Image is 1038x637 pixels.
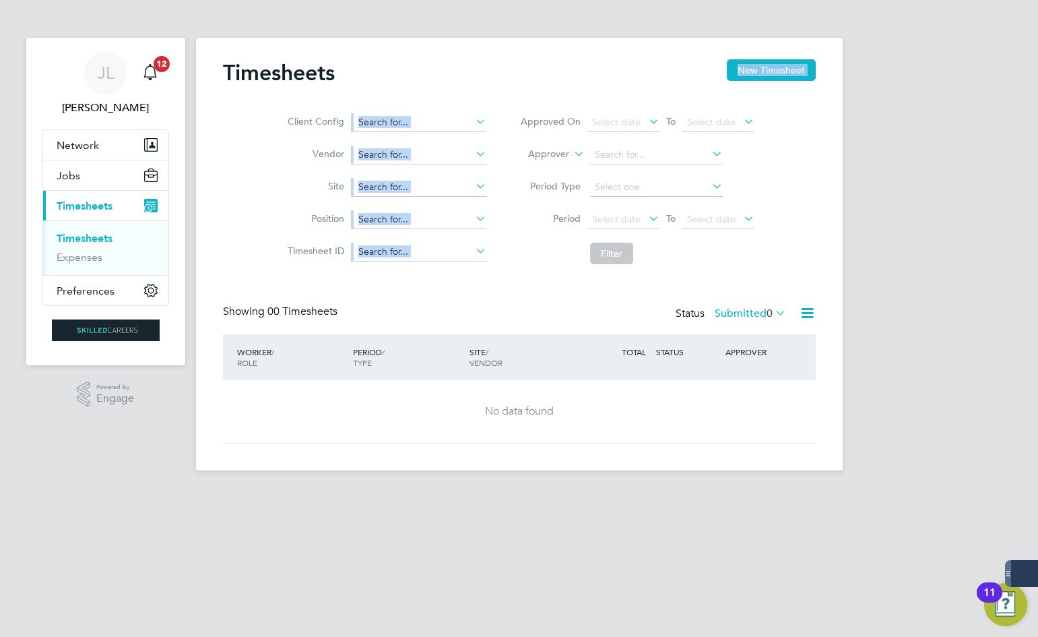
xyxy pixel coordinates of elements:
button: Timesheets [43,191,168,220]
span: Powered by [96,382,134,393]
span: Jobs [57,169,80,182]
button: Preferences [43,276,168,305]
label: Period [520,212,581,224]
span: Select date [592,116,641,128]
label: Approver [509,148,569,161]
div: Showing [223,305,340,319]
a: Powered byEngage [77,382,134,407]
span: 00 Timesheets [267,305,337,318]
span: / [382,346,385,357]
span: To [662,113,680,130]
label: Vendor [284,148,344,160]
div: SITE [466,340,583,375]
span: 12 [154,56,170,72]
span: TOTAL [622,346,646,357]
span: Select date [687,116,736,128]
label: Site [284,180,344,192]
label: Timesheet ID [284,245,344,257]
div: WORKER [234,340,350,375]
button: Filter [590,243,633,264]
label: Submitted [715,307,786,320]
input: Search for... [354,146,486,164]
span: JL [98,64,114,82]
input: Search for... [354,178,486,197]
span: Select date [592,213,641,225]
button: Jobs [43,160,168,190]
a: Expenses [57,251,102,264]
button: Open Resource Center, 11 new notifications [984,583,1027,626]
a: 12 [137,51,164,94]
span: ROLE [237,357,257,368]
input: Search for... [590,146,723,164]
span: / [271,346,274,357]
span: Select date [687,213,736,225]
img: skilledcareers-logo-retina.png [52,320,160,341]
div: Timesheets [43,220,168,275]
nav: Main navigation [26,38,185,365]
div: PERIOD [350,340,466,375]
input: Select one [590,178,723,197]
button: New Timesheet [727,59,816,81]
input: Search for... [354,210,486,229]
span: To [662,210,680,227]
label: Period Type [520,180,581,192]
span: Preferences [57,284,115,297]
span: Timesheets [57,200,112,212]
input: Search for... [354,243,486,262]
span: Engage [96,393,134,404]
div: 11 [983,593,996,610]
span: Network [57,139,99,152]
label: Approved On [520,115,581,127]
span: 0 [767,307,773,320]
a: Go to home page [42,320,169,341]
input: Search for... [354,113,486,132]
span: Joe Laws [42,100,169,116]
div: APPROVER [722,340,792,364]
a: Timesheets [57,232,112,245]
span: VENDOR [469,357,502,368]
div: Status [676,305,789,324]
label: Client Config [284,115,344,127]
div: STATUS [653,340,723,364]
div: No data found [236,404,802,419]
button: Network [43,130,168,160]
label: Position [284,212,344,224]
a: JL[PERSON_NAME] [42,51,169,116]
span: TYPE [353,357,372,368]
span: / [486,346,488,357]
h2: Timesheets [223,59,335,86]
